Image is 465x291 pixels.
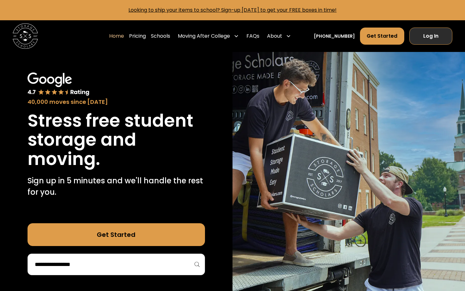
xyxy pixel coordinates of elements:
[409,28,452,45] a: Log In
[28,175,205,198] p: Sign up in 5 minutes and we'll handle the rest for you.
[151,27,170,45] a: Schools
[13,23,38,49] img: Storage Scholars main logo
[314,33,355,40] a: [PHONE_NUMBER]
[360,28,404,45] a: Get Started
[28,73,90,96] img: Google 4.7 star rating
[28,223,205,246] a: Get Started
[175,27,241,45] div: Moving After College
[128,6,337,14] a: Looking to ship your items to school? Sign-up [DATE] to get your FREE boxes in time!
[109,27,124,45] a: Home
[28,98,205,106] div: 40,000 moves since [DATE]
[267,32,282,40] div: About
[246,27,259,45] a: FAQs
[28,111,205,169] h1: Stress free student storage and moving.
[13,23,38,49] a: home
[129,27,146,45] a: Pricing
[178,32,230,40] div: Moving After College
[264,27,294,45] div: About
